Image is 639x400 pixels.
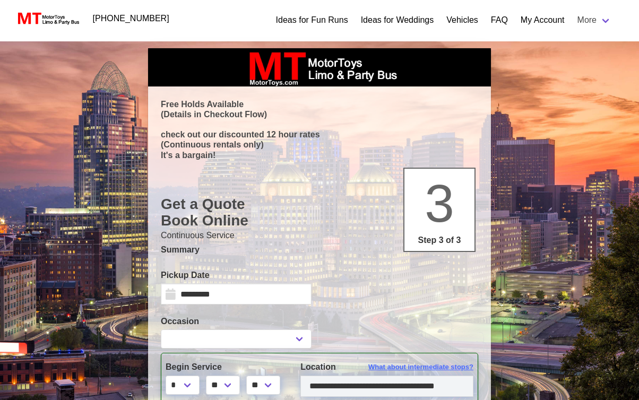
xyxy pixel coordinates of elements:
[240,48,399,86] img: box_logo_brand.jpeg
[409,234,470,247] p: Step 3 of 3
[491,14,508,27] a: FAQ
[166,361,284,373] label: Begin Service
[161,315,312,328] label: Occasion
[161,150,478,160] p: It's a bargain!
[161,269,312,282] label: Pickup Date
[161,244,478,256] p: Summary
[425,173,454,233] span: 3
[571,10,618,31] a: More
[161,129,478,140] p: check out our discounted 12 hour rates
[161,140,478,150] p: (Continuous rentals only)
[161,109,478,119] p: (Details in Checkout Flow)
[276,14,348,27] a: Ideas for Fun Runs
[161,99,478,109] p: Free Holds Available
[87,8,176,29] a: [PHONE_NUMBER]
[361,14,434,27] a: Ideas for Weddings
[521,14,565,27] a: My Account
[15,11,80,26] img: MotorToys Logo
[446,14,478,27] a: Vehicles
[161,196,478,229] h1: Get a Quote Book Online
[300,362,336,371] span: Location
[161,229,478,242] p: Continuous Service
[368,362,473,372] span: What about intermediate stops?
